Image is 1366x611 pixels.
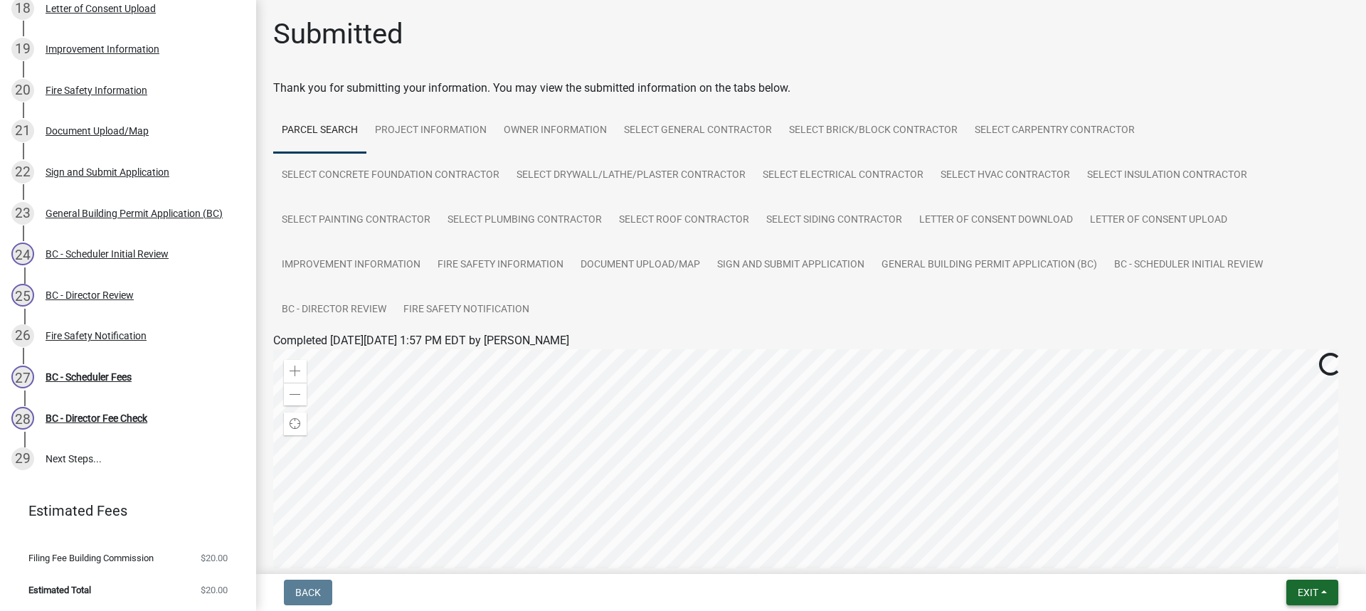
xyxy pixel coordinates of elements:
[911,198,1081,243] a: Letter of Consent Download
[1106,243,1271,288] a: BC - Scheduler Initial Review
[46,4,156,14] div: Letter of Consent Upload
[28,553,154,563] span: Filing Fee Building Commission
[1298,587,1318,598] span: Exit
[284,413,307,435] div: Find my location
[572,243,709,288] a: Document Upload/Map
[11,447,34,470] div: 29
[46,126,149,136] div: Document Upload/Map
[46,208,223,218] div: General Building Permit Application (BC)
[46,290,134,300] div: BC - Director Review
[11,324,34,347] div: 26
[273,243,429,288] a: Improvement Information
[429,243,572,288] a: Fire Safety Information
[932,153,1079,198] a: Select HVAC Contractor
[610,198,758,243] a: Select Roof contractor
[366,108,495,154] a: Project Information
[46,85,147,95] div: Fire Safety Information
[11,284,34,307] div: 25
[284,360,307,383] div: Zoom in
[273,153,508,198] a: Select Concrete Foundation contractor
[780,108,966,154] a: Select Brick/Block Contractor
[439,198,610,243] a: Select Plumbing contractor
[966,108,1143,154] a: Select Carpentry contractor
[46,331,147,341] div: Fire Safety Notification
[46,249,169,259] div: BC - Scheduler Initial Review
[295,587,321,598] span: Back
[709,243,873,288] a: Sign and Submit Application
[1081,198,1236,243] a: Letter of Consent Upload
[273,334,569,347] span: Completed [DATE][DATE] 1:57 PM EDT by [PERSON_NAME]
[615,108,780,154] a: Select General Contractor
[11,496,233,525] a: Estimated Fees
[754,153,932,198] a: Select Electrical contractor
[11,79,34,102] div: 20
[11,202,34,225] div: 23
[46,413,147,423] div: BC - Director Fee Check
[273,80,1349,97] div: Thank you for submitting your information. You may view the submitted information on the tabs below.
[11,366,34,388] div: 27
[46,372,132,382] div: BC - Scheduler Fees
[11,38,34,60] div: 19
[11,161,34,184] div: 22
[46,44,159,54] div: Improvement Information
[395,287,538,333] a: Fire Safety Notification
[273,17,403,51] h1: Submitted
[201,585,228,595] span: $20.00
[28,585,91,595] span: Estimated Total
[11,407,34,430] div: 28
[1286,580,1338,605] button: Exit
[273,198,439,243] a: Select Painting contractor
[495,108,615,154] a: Owner Information
[508,153,754,198] a: Select Drywall/Lathe/Plaster contractor
[873,243,1106,288] a: General Building Permit Application (BC)
[46,167,169,177] div: Sign and Submit Application
[1079,153,1256,198] a: Select Insulation contractor
[11,243,34,265] div: 24
[273,287,395,333] a: BC - Director Review
[284,383,307,405] div: Zoom out
[11,119,34,142] div: 21
[201,553,228,563] span: $20.00
[284,580,332,605] button: Back
[273,108,366,154] a: Parcel search
[758,198,911,243] a: Select Siding contractor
